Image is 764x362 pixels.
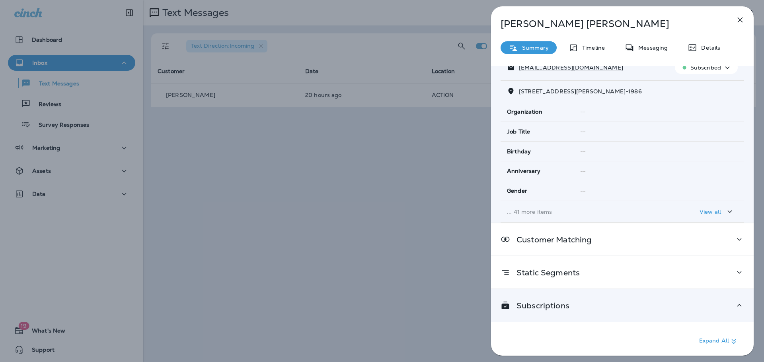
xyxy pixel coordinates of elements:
[580,168,586,175] span: --
[510,269,580,276] p: Static Segments
[696,334,742,348] button: Expand All
[580,108,586,115] span: --
[675,61,738,74] button: Subscribed
[510,236,592,243] p: Customer Matching
[578,45,605,51] p: Timeline
[507,128,530,135] span: Job Title
[507,148,531,155] span: Birthday
[634,45,668,51] p: Messaging
[690,64,721,71] p: Subscribed
[699,337,739,346] p: Expand All
[515,64,623,71] p: [EMAIL_ADDRESS][DOMAIN_NAME]
[518,45,549,51] p: Summary
[580,188,586,195] span: --
[507,168,541,174] span: Anniversary
[516,321,533,328] span: Name
[700,209,721,215] p: View all
[519,88,642,95] span: [STREET_ADDRESS][PERSON_NAME]-1986
[501,18,718,29] p: [PERSON_NAME] [PERSON_NAME]
[696,204,738,219] button: View all
[569,321,598,328] span: Start Date
[507,209,662,215] p: ... 41 more items
[507,188,527,194] span: Gender
[640,321,666,328] span: End Date
[697,45,720,51] p: Details
[710,321,728,328] span: Status
[580,148,586,155] span: --
[580,128,586,135] span: --
[510,302,569,309] p: Subscriptions
[507,108,542,115] span: Organization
